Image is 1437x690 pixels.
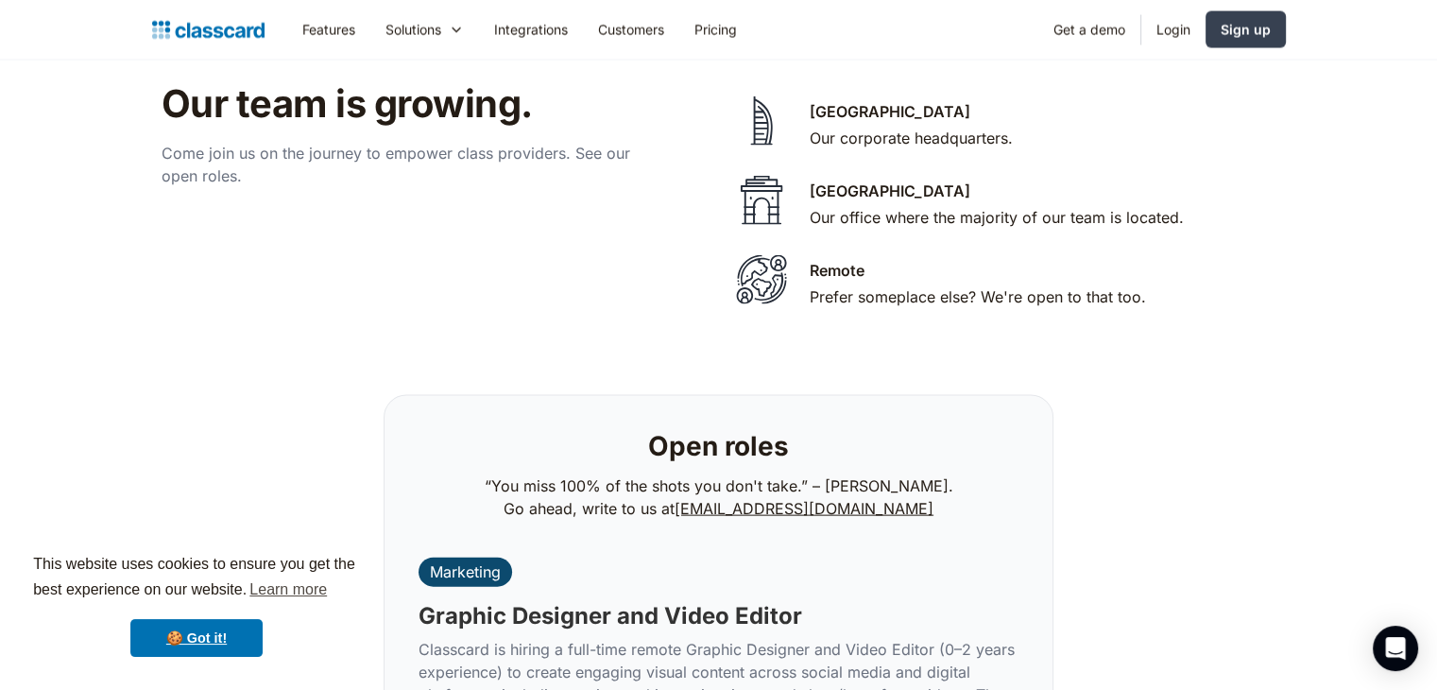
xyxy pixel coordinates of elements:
[810,127,1013,149] div: Our corporate headquarters.
[810,100,970,123] div: [GEOGRAPHIC_DATA]
[648,430,789,463] h2: Open roles
[15,535,378,675] div: cookieconsent
[162,81,761,127] h2: Our team is growing.
[1206,11,1286,48] a: Sign up
[675,499,933,518] a: [EMAIL_ADDRESS][DOMAIN_NAME]
[33,553,360,604] span: This website uses cookies to ensure you get the best experience on our website.
[152,17,265,43] a: home
[419,602,802,630] h3: Graphic Designer and Video Editor
[1141,9,1206,51] a: Login
[485,474,953,520] p: “You miss 100% of the shots you don't take.” – [PERSON_NAME]. Go ahead, write to us at
[370,9,479,51] div: Solutions
[385,20,441,40] div: Solutions
[479,9,583,51] a: Integrations
[1221,20,1271,40] div: Sign up
[287,9,370,51] a: Features
[810,285,1146,308] div: Prefer someplace else? We're open to that too.
[130,619,263,657] a: dismiss cookie message
[1373,626,1418,671] div: Open Intercom Messenger
[1038,9,1140,51] a: Get a demo
[247,576,330,604] a: learn more about cookies
[583,9,679,51] a: Customers
[810,206,1184,229] div: Our office where the majority of our team is located.
[162,142,653,187] p: Come join us on the journey to empower class providers. See our open roles.
[679,9,752,51] a: Pricing
[810,180,970,202] div: [GEOGRAPHIC_DATA]
[430,562,501,581] div: Marketing
[810,259,864,282] div: Remote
